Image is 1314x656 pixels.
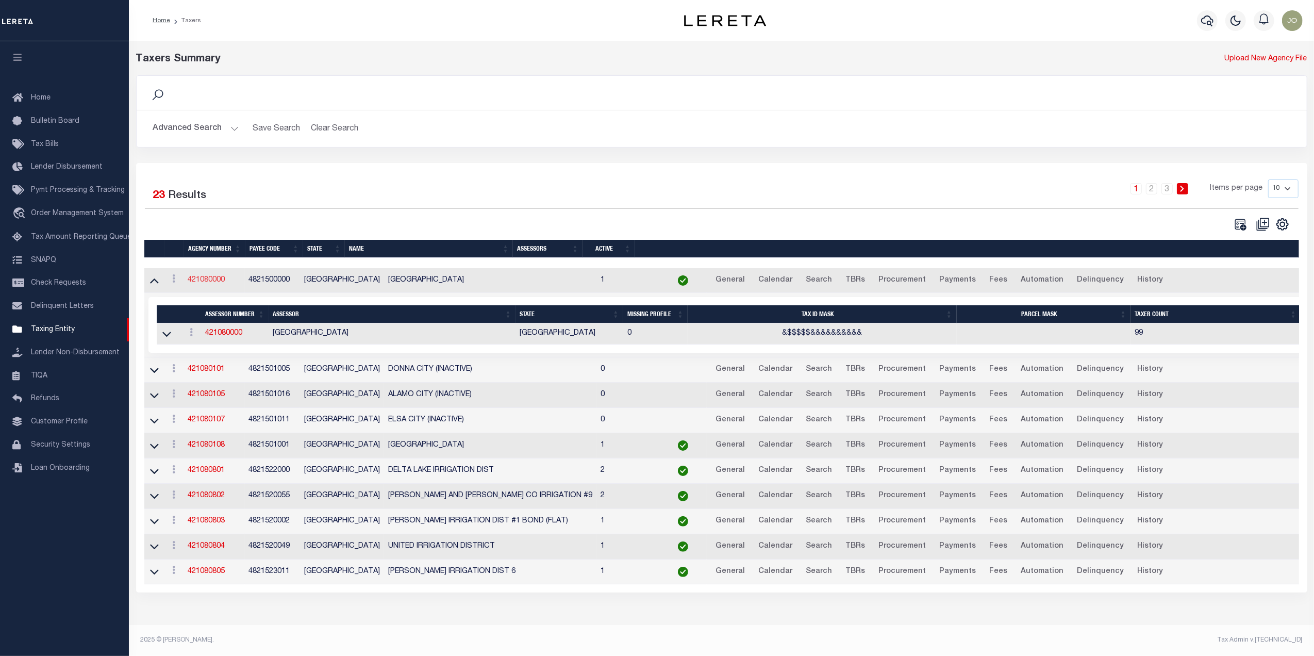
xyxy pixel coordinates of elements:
a: Procurement [874,564,930,580]
a: Calendar [754,362,797,378]
td: 2 [596,484,659,509]
span: Lender Non-Disbursement [31,349,120,356]
a: Automation [1016,412,1068,429]
td: [GEOGRAPHIC_DATA] [384,268,596,293]
td: [PERSON_NAME] IRRIGATION DIST #1 BOND (FLAT) [384,509,596,534]
a: Delinquency [1072,362,1128,378]
a: Procurement [874,387,930,403]
a: History [1133,362,1168,378]
a: Procurement [874,362,930,378]
img: check-icon-green.svg [678,567,688,577]
td: 4821500000 [245,268,300,293]
a: 421080105 [188,391,225,398]
a: Automation [1016,272,1068,289]
a: Search [801,463,837,479]
a: Calendar [754,463,797,479]
a: Delinquency [1072,488,1128,504]
a: Procurement [874,463,930,479]
img: svg+xml;base64,PHN2ZyB4bWxucz0iaHR0cDovL3d3dy53My5vcmcvMjAwMC9zdmciIHBvaW50ZXItZXZlbnRzPSJub25lIi... [1282,10,1303,31]
a: Delinquency [1072,463,1128,479]
a: Search [801,437,837,454]
img: logo-dark.svg [684,15,767,26]
a: Automation [1016,538,1068,555]
a: Delinquency [1072,412,1128,429]
td: 4821501001 [245,433,300,458]
a: Automation [1016,513,1068,530]
a: Upload New Agency File [1225,54,1307,65]
a: History [1133,412,1168,429]
a: TBRs [841,463,870,479]
a: Calendar [754,272,797,289]
td: 4821522000 [245,458,300,484]
a: Payments [935,272,980,289]
span: Check Requests [31,280,86,287]
td: [GEOGRAPHIC_DATA] [300,433,384,458]
a: Payments [935,437,980,454]
a: History [1133,538,1168,555]
a: Procurement [874,412,930,429]
a: History [1133,437,1168,454]
span: Refunds [31,395,59,402]
th: Assessors: activate to sort column ascending [513,240,583,258]
span: Pymt Processing & Tracking [31,187,125,194]
button: Clear Search [307,119,363,139]
a: Fees [985,437,1012,454]
td: [GEOGRAPHIC_DATA] [300,560,384,585]
a: Calendar [754,513,797,530]
a: Delinquency [1072,513,1128,530]
th: Name: activate to sort column ascending [345,240,513,258]
img: check-icon-green.svg [678,491,688,501]
td: ELSA CITY (INACTIVE) [384,408,596,433]
a: Payments [935,362,980,378]
td: 0 [596,408,659,433]
th: Payee Code: activate to sort column ascending [245,240,303,258]
a: History [1133,272,1168,289]
a: 421080802 [188,492,225,499]
td: 2 [596,458,659,484]
a: TBRs [841,513,870,530]
td: 4821501011 [245,408,300,433]
span: SNAPQ [31,256,56,264]
a: Procurement [874,488,930,504]
td: 4821501005 [245,357,300,383]
a: Calendar [754,437,797,454]
a: Calendar [754,564,797,580]
a: Search [801,513,837,530]
td: [GEOGRAPHIC_DATA] [269,323,515,345]
span: Home [31,94,51,102]
a: Automation [1016,564,1068,580]
a: Delinquency [1072,387,1128,403]
th: State: activate to sort column ascending [303,240,345,258]
td: 4821520055 [245,484,300,509]
a: General [711,387,750,403]
a: Fees [985,387,1012,403]
a: Search [801,272,837,289]
a: General [711,513,750,530]
a: TBRs [841,437,870,454]
a: Payments [935,513,980,530]
a: Procurement [874,272,930,289]
a: Fees [985,538,1012,555]
td: [PERSON_NAME] IRRIGATION DIST 6 [384,560,596,585]
td: 1 [596,509,659,534]
td: [GEOGRAPHIC_DATA] [300,268,384,293]
a: 421080805 [188,568,225,575]
a: Delinquency [1072,538,1128,555]
th: Assessor Number: activate to sort column ascending [201,305,269,323]
th: Taxer Count: activate to sort column ascending [1131,305,1301,323]
td: [GEOGRAPHIC_DATA] [300,458,384,484]
a: History [1133,564,1168,580]
a: General [711,272,750,289]
div: Taxers Summary [136,52,1011,67]
a: Fees [985,488,1012,504]
span: Tax Bills [31,141,59,148]
a: Fees [985,272,1012,289]
a: Home [153,18,170,24]
td: [GEOGRAPHIC_DATA] [300,408,384,433]
th: Agency Number: activate to sort column ascending [184,240,245,258]
a: 421080000 [188,276,225,284]
span: Delinquent Letters [31,303,94,310]
a: Payments [935,564,980,580]
a: Fees [985,513,1012,530]
th: Parcel Mask: activate to sort column ascending [957,305,1131,323]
